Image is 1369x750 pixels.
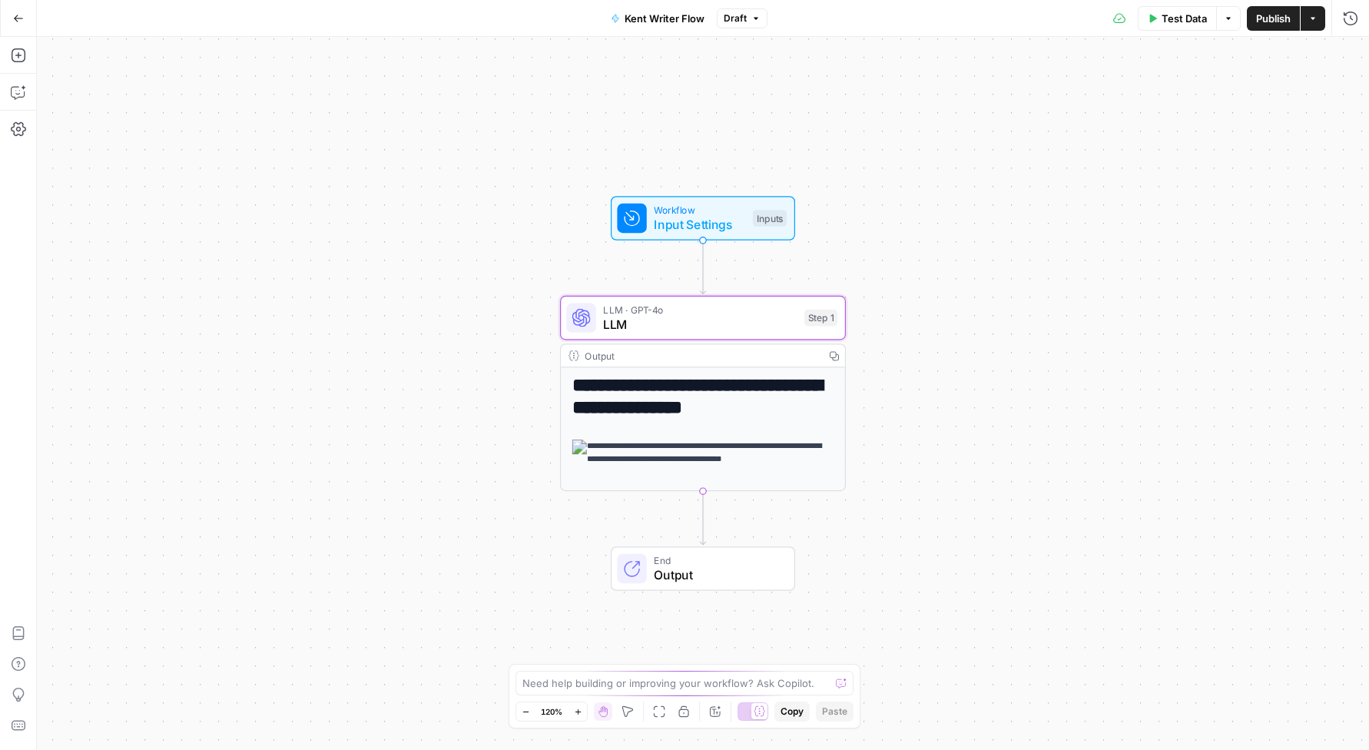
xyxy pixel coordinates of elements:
div: EndOutput [560,546,846,591]
span: Publish [1256,11,1291,26]
div: Inputs [753,210,787,227]
div: WorkflowInput SettingsInputs [560,196,846,241]
g: Edge from start to step_1 [700,241,705,294]
span: Copy [781,705,804,718]
span: 120% [541,705,562,718]
span: LLM · GPT-4o [603,302,797,317]
span: End [654,553,779,568]
span: Test Data [1162,11,1207,26]
div: Step 1 [804,310,837,327]
span: Draft [724,12,747,25]
button: Draft [717,8,767,28]
span: Output [654,566,779,584]
button: Paste [816,702,854,722]
span: LLM [603,315,797,334]
button: Publish [1247,6,1300,31]
button: Copy [774,702,810,722]
button: Kent Writer Flow [602,6,714,31]
span: Kent Writer Flow [625,11,704,26]
g: Edge from step_1 to end [700,491,705,545]
span: Paste [822,705,847,718]
span: Workflow [654,203,745,217]
div: Output [585,348,817,363]
span: Input Settings [654,215,745,234]
button: Test Data [1138,6,1216,31]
